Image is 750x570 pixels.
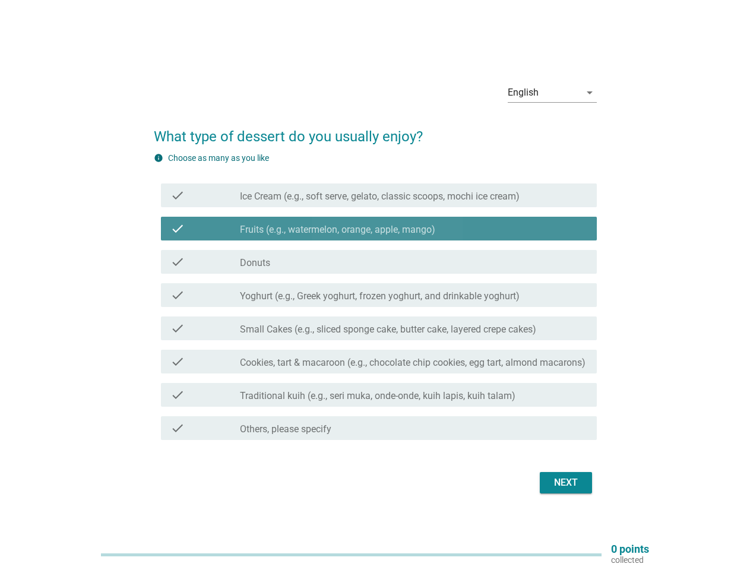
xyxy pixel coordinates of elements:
[240,224,435,236] label: Fruits (e.g., watermelon, orange, apple, mango)
[170,188,185,202] i: check
[154,114,597,147] h2: What type of dessert do you usually enjoy?
[540,472,592,493] button: Next
[583,85,597,100] i: arrow_drop_down
[240,423,331,435] label: Others, please specify
[240,290,520,302] label: Yoghurt (e.g., Greek yoghurt, frozen yoghurt, and drinkable yoghurt)
[611,555,649,565] p: collected
[170,421,185,435] i: check
[170,288,185,302] i: check
[240,324,536,335] label: Small Cakes (e.g., sliced sponge cake, butter cake, layered crepe cakes)
[170,354,185,369] i: check
[168,153,269,163] label: Choose as many as you like
[549,476,583,490] div: Next
[240,357,586,369] label: Cookies, tart & macaroon (e.g., chocolate chip cookies, egg tart, almond macarons)
[170,388,185,402] i: check
[508,87,539,98] div: English
[170,321,185,335] i: check
[240,390,515,402] label: Traditional kuih (e.g., seri muka, onde-onde, kuih lapis, kuih talam)
[611,544,649,555] p: 0 points
[170,255,185,269] i: check
[240,191,520,202] label: Ice Cream (e.g., soft serve, gelato, classic scoops, mochi ice cream)
[154,153,163,163] i: info
[240,257,270,269] label: Donuts
[170,221,185,236] i: check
